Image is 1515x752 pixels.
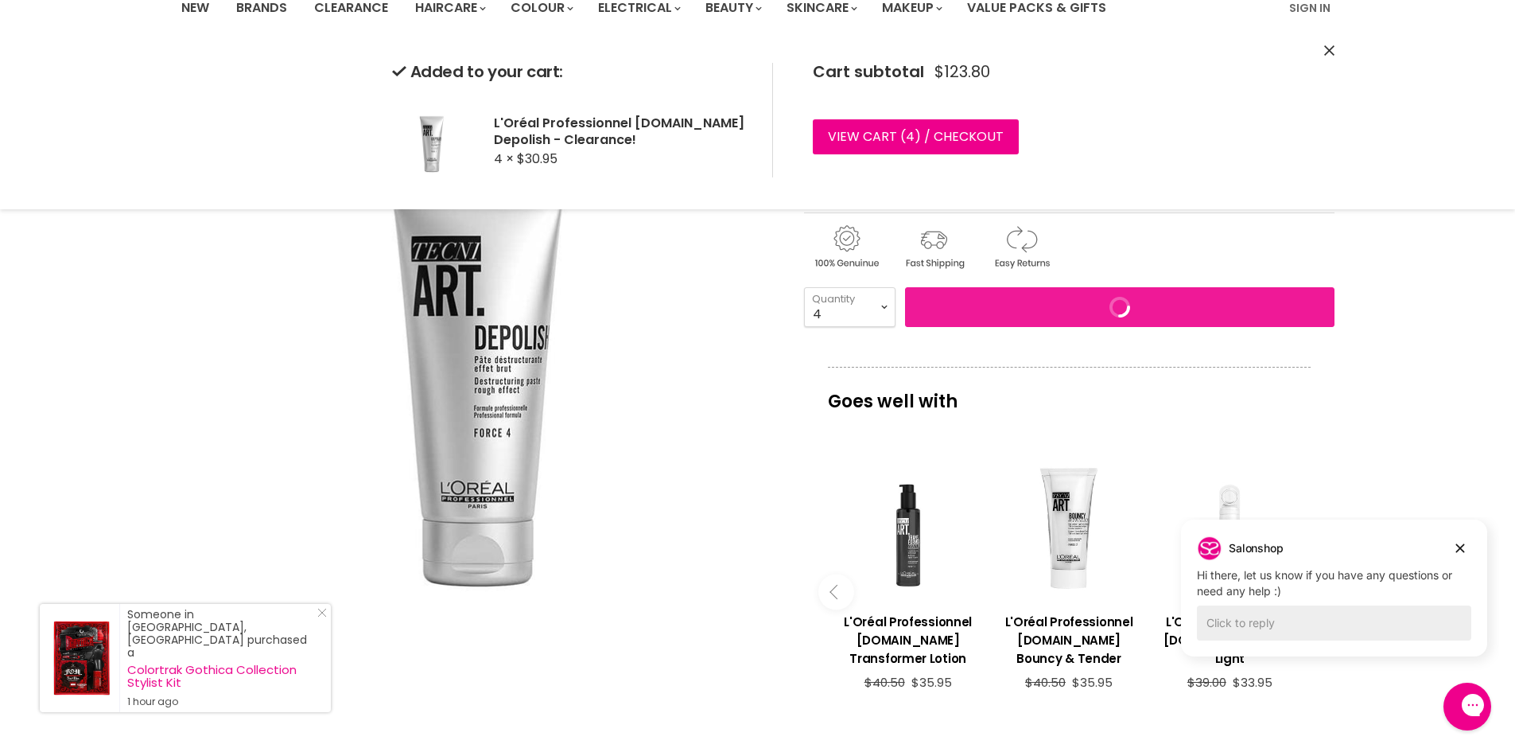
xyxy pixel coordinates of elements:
[1157,613,1302,668] h3: L'Oréal Professionnel [DOMAIN_NAME] Ring Light
[317,608,327,618] svg: Close Icon
[934,63,990,81] span: $123.80
[311,608,327,624] a: Close Notification
[1072,674,1113,691] span: $35.95
[179,658,778,703] div: Product thumbnails
[127,696,315,708] small: 1 hour ago
[864,674,905,691] span: $40.50
[813,60,924,83] span: Cart subtotal
[181,53,775,648] div: L'Oréal Professionnel Tecni.Art Depolish - Clearance! image. Click or Scroll to Zoom.
[1435,677,1499,736] iframe: Gorgias live chat messenger
[494,115,747,148] h2: L'Oréal Professionnel [DOMAIN_NAME] Depolish - Clearance!
[1233,674,1272,691] span: $33.95
[804,287,895,327] select: Quantity
[1324,43,1334,60] button: Close
[813,119,1019,154] a: View cart (4) / Checkout
[892,223,976,271] img: shipping.gif
[392,63,747,81] h2: Added to your cart:
[906,127,915,146] span: 4
[836,613,981,668] h3: L'Oréal Professionnel [DOMAIN_NAME] Transformer Lotion
[40,604,119,712] a: Visit product page
[127,608,315,708] div: Someone in [GEOGRAPHIC_DATA], [GEOGRAPHIC_DATA] purchased a
[911,674,952,691] span: $35.95
[828,367,1311,419] p: Goes well with
[517,150,557,168] span: $30.95
[979,223,1063,271] img: returns.gif
[392,103,472,178] img: L'Oréal Professionnel Tecni.Art Depolish - Clearance!
[836,601,981,676] a: View product:L'Oréal Professionnel Tecni.Art Transformer Lotion
[1169,517,1499,680] iframe: Gorgias live chat campaigns
[1025,674,1066,691] span: $40.50
[1157,601,1302,676] a: View product:L'Oréal Professionnel Tecni.Art Ring Light
[804,223,888,271] img: genuine.gif
[494,150,514,168] span: 4 ×
[1187,674,1226,691] span: $39.00
[996,613,1141,668] h3: L'Oréal Professionnel [DOMAIN_NAME] Bouncy & Tender
[996,601,1141,676] a: View product:L'Oréal Professionnel Tecni.Art Bouncy & Tender
[127,664,315,689] a: Colortrak Gothica Collection Stylist Kit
